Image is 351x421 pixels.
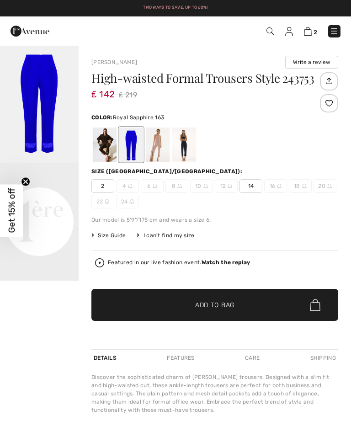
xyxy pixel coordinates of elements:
[95,258,104,267] img: Watch the replay
[177,184,182,188] img: ring-m.svg
[285,56,338,69] button: Write a review
[91,114,113,121] span: Color:
[190,179,213,193] span: 10
[153,184,157,188] img: ring-m.svg
[137,231,194,240] div: I can't find my size
[277,184,282,188] img: ring-m.svg
[91,231,126,240] span: Size Guide
[308,350,338,366] div: Shipping
[289,179,312,193] span: 18
[91,216,338,224] div: Our model is 5'9"/175 cm and wears a size 6.
[314,179,336,193] span: 20
[302,184,307,188] img: ring-m.svg
[91,167,244,176] div: Size ([GEOGRAPHIC_DATA]/[GEOGRAPHIC_DATA]):
[116,179,139,193] span: 4
[91,350,119,366] div: Details
[93,128,117,162] div: Black
[203,184,208,188] img: ring-m.svg
[113,114,164,121] span: Royal Sapphire 163
[116,195,139,208] span: 24
[264,179,287,193] span: 16
[141,179,164,193] span: 6
[314,29,317,36] span: 2
[165,179,188,193] span: 8
[304,27,317,36] a: 2
[202,259,250,266] strong: Watch the replay
[11,27,49,35] a: 1ère Avenue
[195,300,234,310] span: Add to Bag
[146,128,170,162] div: Sand
[172,128,196,162] div: Midnight Blue
[6,188,17,233] span: Get 15% off
[292,394,342,416] iframe: Opens a widget where you can find more information
[91,179,114,193] span: 2
[11,22,49,40] img: 1ère Avenue
[91,59,137,65] a: [PERSON_NAME]
[285,27,293,36] img: My Info
[239,179,262,193] span: 14
[105,199,109,204] img: ring-m.svg
[128,184,133,188] img: ring-m.svg
[91,373,338,414] div: Discover the sophisticated charm of [PERSON_NAME] trousers. Designed with a slim fit and high-wai...
[243,350,262,366] div: Care
[143,5,207,10] a: Two ways to save. Up to 60%!
[266,27,274,35] img: Search
[321,73,336,89] img: Share
[129,199,134,204] img: ring-m.svg
[119,88,138,102] span: ₤ 219
[310,299,320,311] img: Bag.svg
[215,179,238,193] span: 12
[91,80,115,100] span: ₤ 142
[108,260,250,266] div: Featured in our live fashion event.
[327,184,332,188] img: ring-m.svg
[21,177,30,186] button: Close teaser
[91,72,318,84] h1: High-waisted Formal Trousers Style 243753
[228,184,232,188] img: ring-m.svg
[91,195,114,208] span: 22
[304,27,312,36] img: Shopping Bag
[91,289,338,321] button: Add to Bag
[165,350,197,366] div: Features
[119,128,143,162] div: Royal Sapphire 163
[330,27,339,36] img: Menu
